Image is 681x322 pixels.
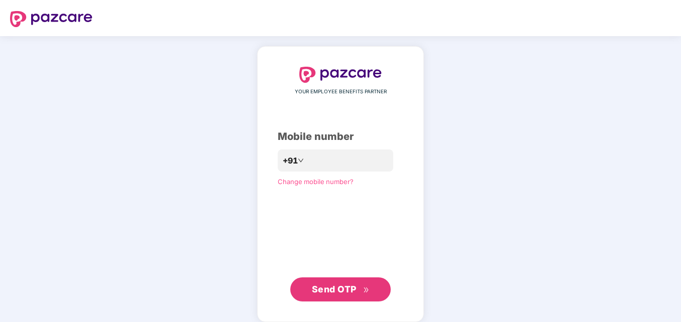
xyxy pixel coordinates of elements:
span: Send OTP [312,284,357,294]
a: Change mobile number? [278,178,354,186]
span: double-right [363,287,370,293]
img: logo [299,67,382,83]
button: Send OTPdouble-right [290,277,391,301]
div: Mobile number [278,129,403,144]
img: logo [10,11,92,27]
span: YOUR EMPLOYEE BENEFITS PARTNER [295,88,387,96]
span: down [298,157,304,164]
span: +91 [283,154,298,167]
